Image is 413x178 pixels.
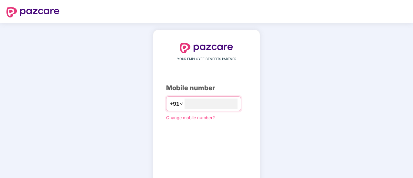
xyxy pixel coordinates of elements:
[166,83,247,93] div: Mobile number
[6,7,59,17] img: logo
[180,43,233,53] img: logo
[177,57,236,62] span: YOUR EMPLOYEE BENEFITS PARTNER
[179,102,183,106] span: down
[170,100,179,108] span: +91
[166,115,215,120] a: Change mobile number?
